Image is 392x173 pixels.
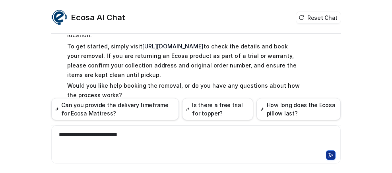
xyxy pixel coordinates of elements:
p: Would you like help booking the removal, or do you have any questions about how the process works? [67,81,300,100]
h2: Ecosa AI Chat [71,12,125,23]
p: To get started, simply visit to check the details and book your removal. If you are returning an ... [67,42,300,80]
button: How long does the Ecosa pillow last? [256,98,341,120]
button: Is there a free trial for topper? [182,98,253,120]
button: Can you provide the delivery timeframe for Ecosa Mattress? [51,98,179,120]
img: Widget [51,10,67,25]
a: [URL][DOMAIN_NAME] [142,43,204,50]
button: Reset Chat [296,12,341,23]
